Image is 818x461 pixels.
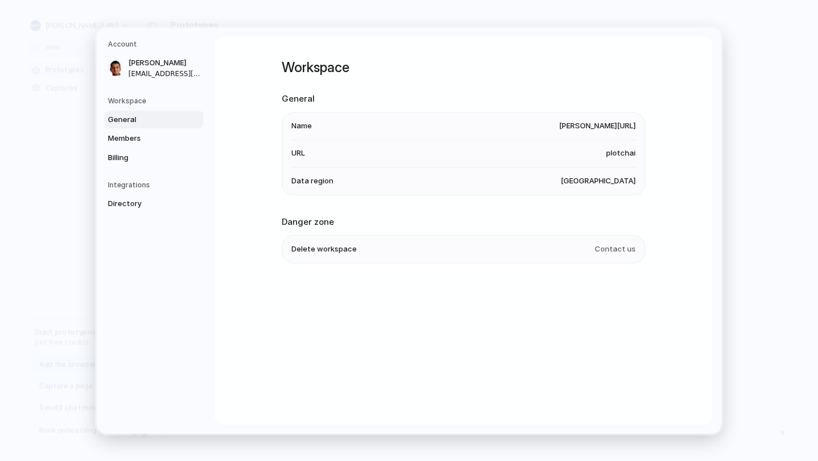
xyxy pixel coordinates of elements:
[128,57,201,69] span: [PERSON_NAME]
[291,120,312,132] span: Name
[282,215,645,228] h2: Danger zone
[108,114,181,125] span: General
[128,68,201,78] span: [EMAIL_ADDRESS][PERSON_NAME]
[108,180,203,190] h5: Integrations
[108,95,203,106] h5: Workspace
[291,148,305,159] span: URL
[108,133,181,144] span: Members
[561,175,636,186] span: [GEOGRAPHIC_DATA]
[282,57,645,78] h1: Workspace
[559,120,636,132] span: [PERSON_NAME][URL]
[291,175,333,186] span: Data region
[108,152,181,163] span: Billing
[282,93,645,106] h2: General
[606,148,636,159] span: plotchai
[105,129,203,148] a: Members
[108,198,181,209] span: Directory
[108,39,203,49] h5: Account
[105,54,203,82] a: [PERSON_NAME][EMAIL_ADDRESS][PERSON_NAME]
[595,244,636,255] span: Contact us
[291,244,357,255] span: Delete workspace
[105,110,203,128] a: General
[105,148,203,166] a: Billing
[105,195,203,213] a: Directory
